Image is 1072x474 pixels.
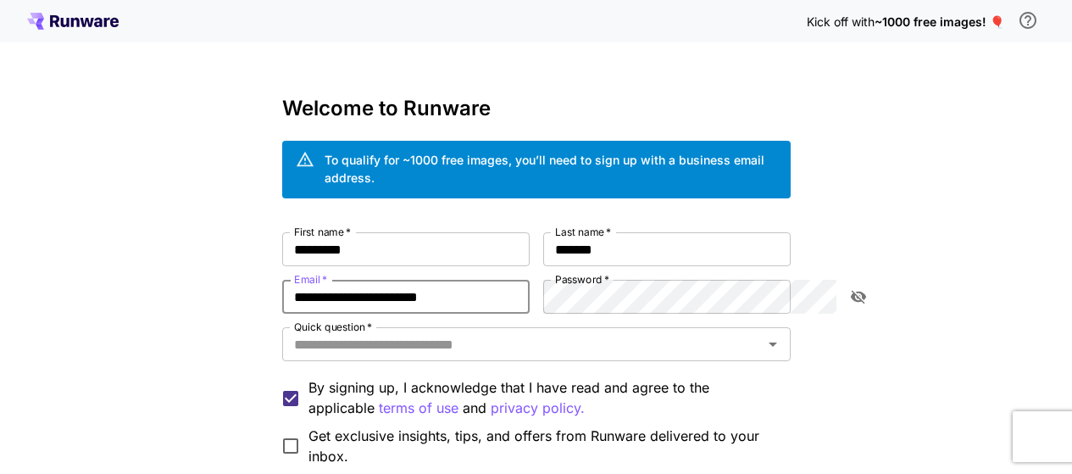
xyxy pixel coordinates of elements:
[379,398,458,419] p: terms of use
[294,272,327,287] label: Email
[843,282,874,312] button: toggle password visibility
[294,225,351,239] label: First name
[491,398,585,419] p: privacy policy.
[294,320,372,334] label: Quick question
[282,97,791,120] h3: Welcome to Runware
[325,151,777,187] div: To qualify for ~1000 free images, you’ll need to sign up with a business email address.
[555,225,611,239] label: Last name
[875,14,1004,29] span: ~1000 free images! 🎈
[308,377,777,419] p: By signing up, I acknowledge that I have read and agree to the applicable and
[555,272,609,287] label: Password
[807,14,875,29] span: Kick off with
[308,426,777,466] span: Get exclusive insights, tips, and offers from Runware delivered to your inbox.
[761,332,785,356] button: Open
[491,398,585,419] button: By signing up, I acknowledge that I have read and agree to the applicable terms of use and
[379,398,458,419] button: By signing up, I acknowledge that I have read and agree to the applicable and privacy policy.
[1011,3,1045,37] button: In order to qualify for free credit, you need to sign up with a business email address and click ...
